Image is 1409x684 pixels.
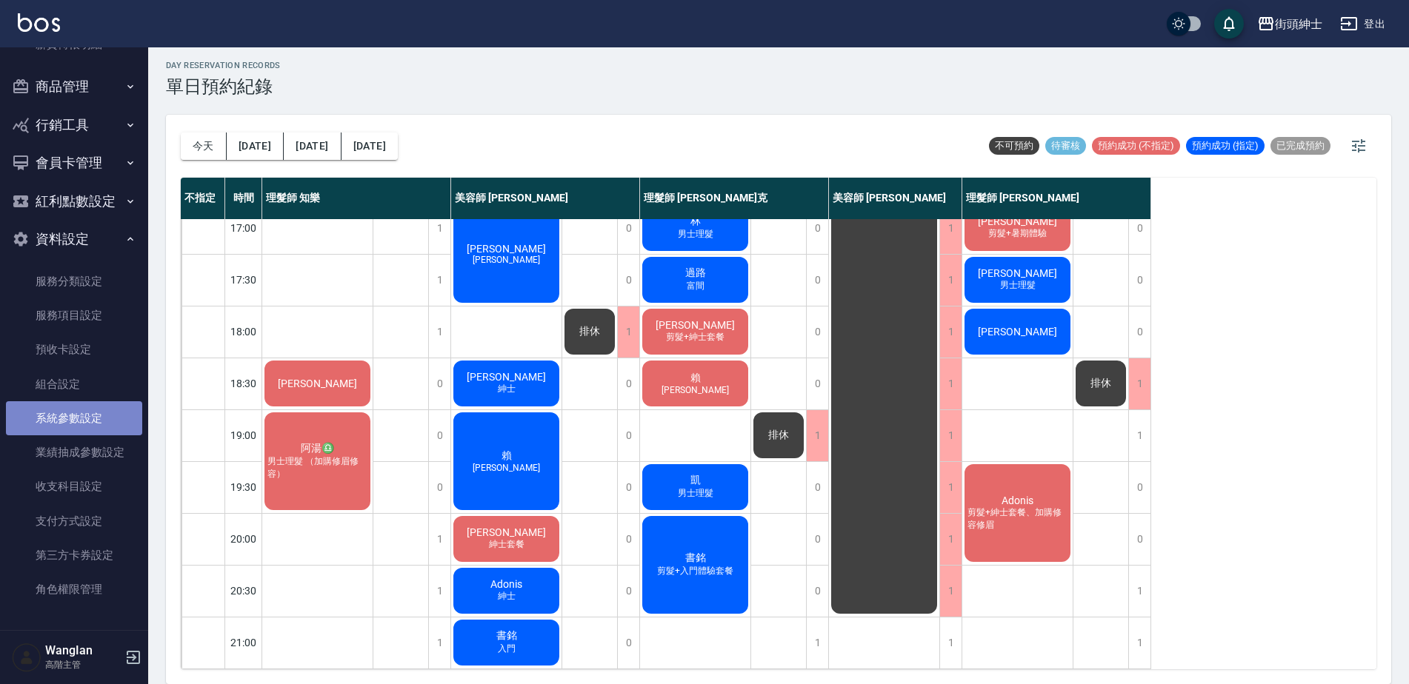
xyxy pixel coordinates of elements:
span: [PERSON_NAME] [975,267,1060,279]
span: 剪髮+暑期體驗 [985,227,1050,240]
div: 0 [1128,203,1150,254]
button: 街頭紳士 [1251,9,1328,39]
div: 0 [1128,255,1150,306]
img: Logo [18,13,60,32]
a: 收支科目設定 [6,469,142,503]
span: 富間 [684,280,707,292]
a: 預收卡設定 [6,332,142,366]
span: 紳士 [495,590,519,603]
a: 支付方式設定 [6,504,142,538]
span: 賴 [687,372,704,385]
div: 1 [939,306,962,358]
div: 0 [806,358,828,409]
img: Person [12,643,41,672]
span: 賴 [499,449,515,463]
div: 0 [806,306,828,358]
div: 1 [939,410,962,461]
div: 1 [806,410,828,461]
div: 0 [617,514,639,565]
div: 1 [939,203,962,254]
span: [PERSON_NAME] [659,385,732,395]
div: 1 [1128,617,1150,668]
span: [PERSON_NAME] [464,526,549,538]
div: 1 [939,358,962,409]
span: 男士理髮 （加購修眉修容） [264,455,370,480]
div: 街頭紳士 [1275,15,1322,33]
span: [PERSON_NAME] [464,243,549,255]
a: 第三方卡券設定 [6,538,142,572]
div: 0 [617,255,639,306]
span: Adonis [487,578,525,590]
div: 1 [428,306,450,358]
div: 0 [617,410,639,461]
button: 行銷工具 [6,106,142,144]
div: 18:00 [225,306,262,358]
div: 19:00 [225,409,262,461]
button: [DATE] [284,133,341,160]
span: 林 [687,215,704,228]
span: [PERSON_NAME] [275,378,360,389]
div: 19:30 [225,461,262,513]
div: 0 [806,462,828,513]
div: 1 [939,462,962,513]
span: Adonis [999,494,1036,506]
span: [PERSON_NAME] [653,319,738,331]
a: 組合設定 [6,367,142,401]
span: 凱 [687,474,704,487]
span: 過路 [682,266,709,280]
div: 0 [1128,462,1150,513]
span: 排休 [765,429,792,442]
span: 男士理髮 [675,487,716,500]
div: 0 [617,203,639,254]
button: 登出 [1334,10,1391,38]
button: 紅利點數設定 [6,182,142,221]
button: save [1214,9,1244,38]
span: 入門 [495,643,519,655]
a: 服務分類設定 [6,264,142,298]
div: 21:00 [225,617,262,668]
div: 1 [939,566,962,617]
span: [PERSON_NAME] [975,326,1060,338]
div: 0 [617,358,639,409]
div: 0 [1128,306,1150,358]
h3: 單日預約紀錄 [166,76,281,97]
div: 0 [617,617,639,668]
div: 0 [806,514,828,565]
div: 0 [806,566,828,617]
span: 排休 [576,325,603,338]
div: 0 [428,358,450,409]
div: 1 [428,514,450,565]
a: 服務項目設定 [6,298,142,332]
div: 0 [806,203,828,254]
span: [PERSON_NAME] [470,463,543,473]
div: 20:00 [225,513,262,565]
div: 理髮師 知樂 [262,178,451,219]
button: [DATE] [227,133,284,160]
p: 高階主管 [45,658,121,671]
div: 17:00 [225,202,262,254]
span: 已完成預約 [1270,139,1330,152]
div: 1 [428,566,450,617]
span: 書銘 [682,551,709,565]
div: 0 [428,410,450,461]
span: 書銘 [493,629,520,643]
div: 1 [617,306,639,358]
div: 1 [1128,410,1150,461]
div: 20:30 [225,565,262,617]
span: 預約成功 (指定) [1186,139,1265,152]
div: 1 [428,617,450,668]
span: 不可預約 [989,139,1039,152]
span: [PERSON_NAME] [464,371,549,383]
div: 1 [939,617,962,668]
div: 1 [939,514,962,565]
div: 1 [806,617,828,668]
div: 0 [617,566,639,617]
span: 預約成功 (不指定) [1092,139,1180,152]
button: 資料設定 [6,220,142,258]
button: [DATE] [342,133,398,160]
a: 業績抽成參數設定 [6,435,142,469]
span: 紳士 [495,383,519,395]
div: 0 [1128,514,1150,565]
span: 剪髮+紳士套餐、加購修容修眉 [965,506,1070,532]
span: 紳士套餐 [486,538,527,551]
